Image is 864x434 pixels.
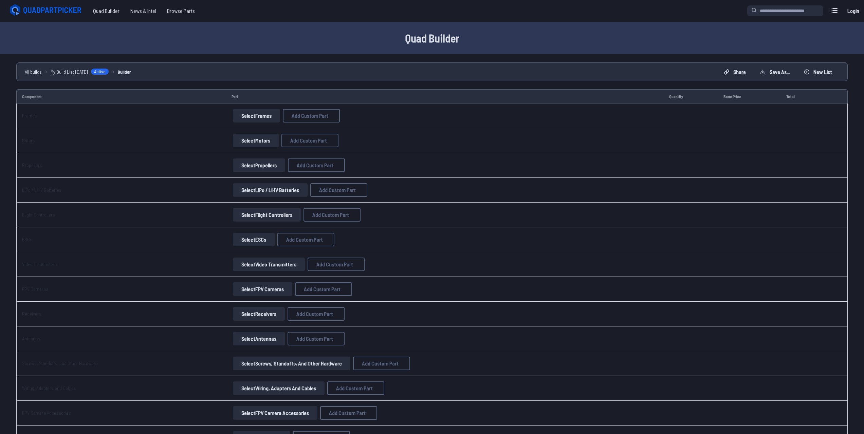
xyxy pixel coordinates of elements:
[297,163,333,168] span: Add Custom Part
[22,385,76,391] a: Wiring, Adapters and Cables
[233,233,275,246] button: SelectESCs
[336,385,373,391] span: Add Custom Part
[25,68,42,75] a: All builds
[304,208,361,222] button: Add Custom Part
[288,332,345,345] button: Add Custom Part
[232,381,326,395] a: SelectWiring, Adapters and Cables
[312,212,349,218] span: Add Custom Part
[233,134,279,147] button: SelectMotors
[295,282,352,296] button: Add Custom Part
[845,4,861,18] a: Login
[162,4,200,18] a: Browse Parts
[310,183,367,197] button: Add Custom Part
[233,357,350,370] button: SelectScrews, Standoffs, and Other Hardware
[296,336,333,341] span: Add Custom Part
[51,68,88,75] span: My Build List [DATE]
[118,68,131,75] a: Builder
[281,134,338,147] button: Add Custom Part
[283,109,340,122] button: Add Custom Part
[232,258,306,271] a: SelectVideo Transmitters
[22,237,32,242] a: ESCs
[232,332,286,345] a: SelectAntennas
[232,233,276,246] a: SelectESCs
[308,258,365,271] button: Add Custom Part
[232,357,352,370] a: SelectScrews, Standoffs, and Other Hardware
[232,307,286,321] a: SelectReceivers
[718,89,780,103] td: Base Price
[22,162,42,168] a: Propellers
[91,68,109,75] span: Active
[22,187,61,193] a: LiPo / LiHV Batteries
[320,406,377,420] button: Add Custom Part
[798,67,838,77] button: New List
[288,307,345,321] button: Add Custom Part
[22,212,55,218] a: Flight Controllers
[232,208,302,222] a: SelectFlight Controllers
[718,67,752,77] button: Share
[290,138,327,143] span: Add Custom Part
[22,137,35,143] a: Motors
[304,286,341,292] span: Add Custom Part
[233,158,285,172] button: SelectPropellers
[296,311,333,317] span: Add Custom Part
[233,282,292,296] button: SelectFPV Cameras
[232,282,294,296] a: SelectFPV Cameras
[22,261,58,267] a: Video Transmitters
[215,30,649,46] h1: Quad Builder
[316,262,353,267] span: Add Custom Part
[233,307,285,321] button: SelectReceivers
[16,89,226,103] td: Component
[22,286,48,292] a: FPV Cameras
[329,410,366,416] span: Add Custom Part
[319,187,356,193] span: Add Custom Part
[22,360,98,366] a: Screws, Standoffs, and Other Hardware
[232,158,287,172] a: SelectPropellers
[277,233,334,246] button: Add Custom Part
[232,109,281,122] a: SelectFrames
[51,68,109,75] a: My Build List [DATE]Active
[362,361,399,366] span: Add Custom Part
[232,406,319,420] a: SelectFPV Camera Accessories
[233,381,325,395] button: SelectWiring, Adapters and Cables
[353,357,410,370] button: Add Custom Part
[22,410,71,416] a: FPV Camera Accessories
[233,208,301,222] button: SelectFlight Controllers
[233,332,285,345] button: SelectAntennas
[226,89,664,103] td: Part
[232,134,280,147] a: SelectMotors
[88,4,125,18] a: Quad Builder
[233,406,317,420] button: SelectFPV Camera Accessories
[22,311,41,317] a: Receivers
[125,4,162,18] a: News & Intel
[22,113,37,118] a: Frames
[233,183,308,197] button: SelectLiPo / LiHV Batteries
[781,89,823,103] td: Total
[232,183,309,197] a: SelectLiPo / LiHV Batteries
[754,67,795,77] button: Save as...
[22,336,40,341] a: Antennas
[292,113,328,118] span: Add Custom Part
[327,381,384,395] button: Add Custom Part
[286,237,323,242] span: Add Custom Part
[233,109,280,122] button: SelectFrames
[233,258,305,271] button: SelectVideo Transmitters
[664,89,718,103] td: Quantity
[288,158,345,172] button: Add Custom Part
